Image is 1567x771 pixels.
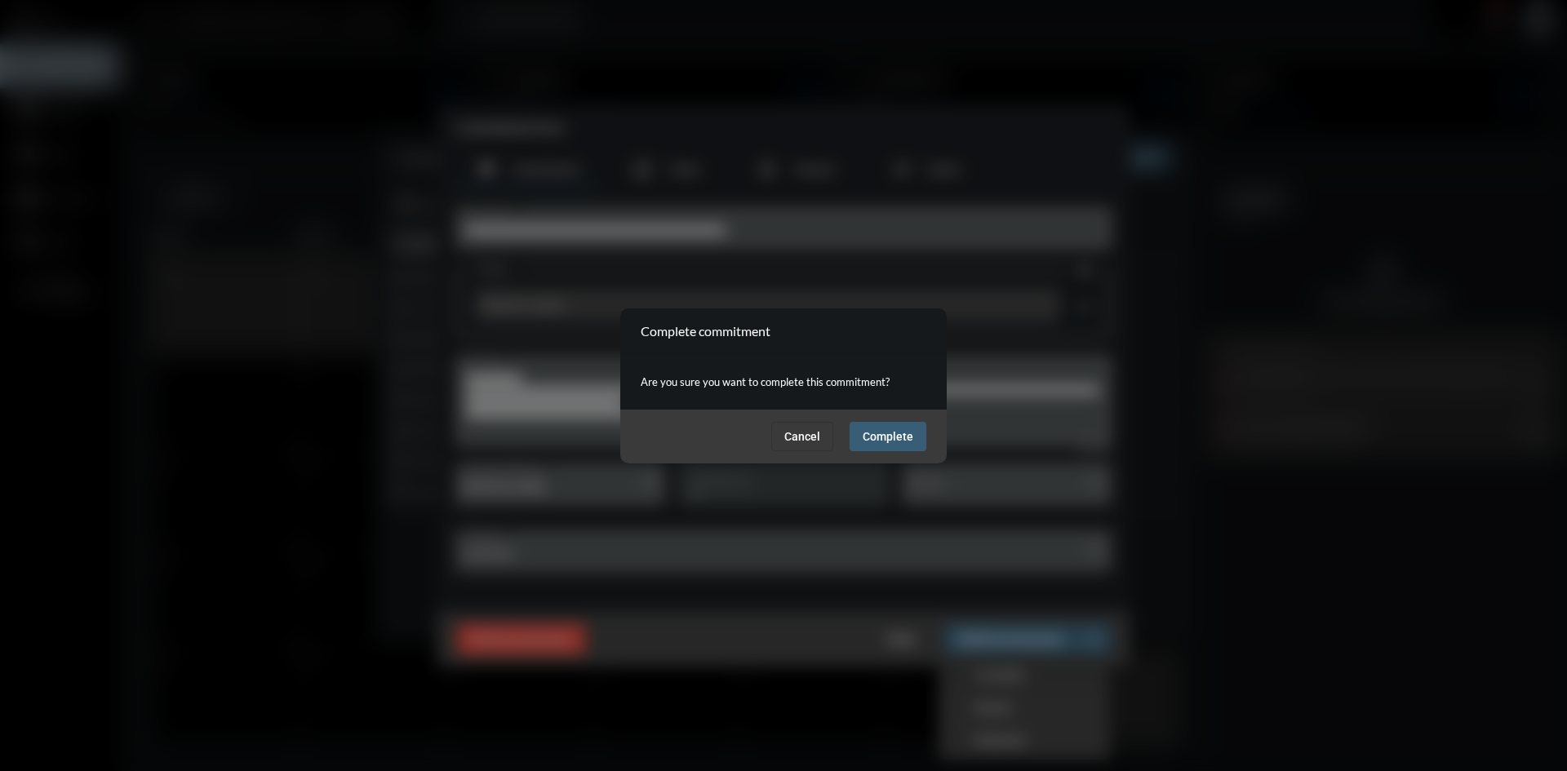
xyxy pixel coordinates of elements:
h2: Complete commitment [641,323,770,339]
button: Complete [850,422,926,451]
p: Are you sure you want to complete this commitment? [641,370,926,393]
button: Cancel [771,422,833,451]
span: Complete [863,430,913,443]
span: Cancel [784,430,820,443]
